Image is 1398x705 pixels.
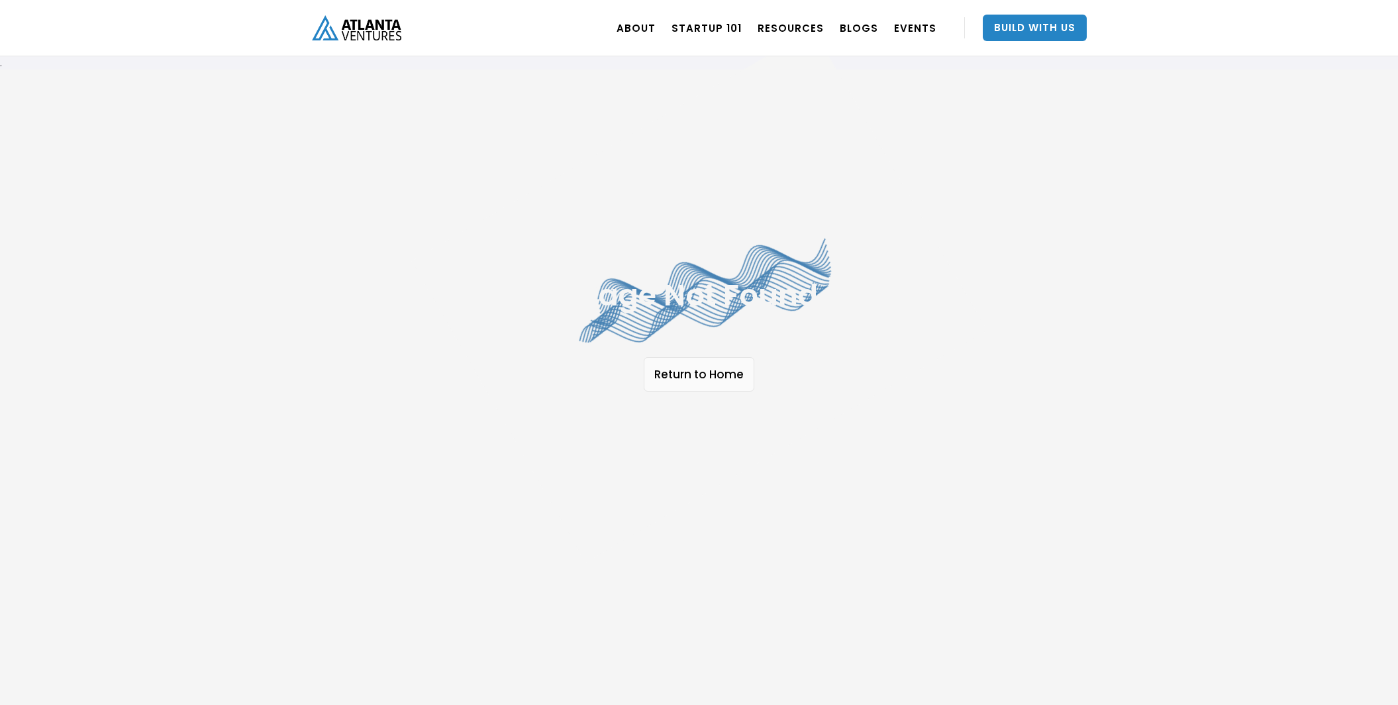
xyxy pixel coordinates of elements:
a: RESOURCES [758,9,824,46]
h1: Page Not Found [468,279,931,312]
a: Startup 101 [672,9,742,46]
a: EVENTS [894,9,936,46]
a: Return to Home [644,357,754,392]
a: ABOUT [617,9,656,46]
a: Build With Us [983,15,1087,41]
a: BLOGS [840,9,878,46]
